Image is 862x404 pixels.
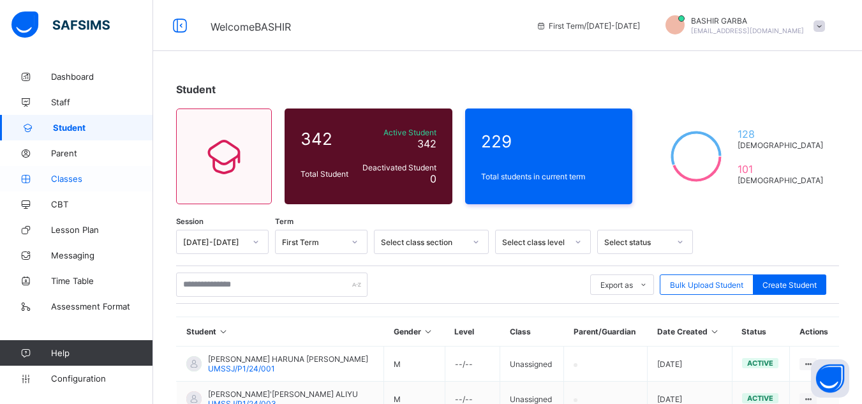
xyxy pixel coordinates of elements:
[218,327,229,336] i: Sort in Ascending Order
[500,347,564,382] td: Unassigned
[670,280,743,290] span: Bulk Upload Student
[11,11,110,38] img: safsims
[738,163,823,176] span: 101
[51,373,152,384] span: Configuration
[600,280,633,290] span: Export as
[381,237,465,247] div: Select class section
[738,128,823,140] span: 128
[51,348,152,358] span: Help
[430,172,436,185] span: 0
[481,172,617,181] span: Total students in current term
[502,237,567,247] div: Select class level
[604,237,669,247] div: Select status
[738,176,823,185] span: [DEMOGRAPHIC_DATA]
[481,131,617,151] span: 229
[445,347,500,382] td: --/--
[360,128,436,137] span: Active Student
[211,20,291,33] span: Welcome BASHIR
[762,280,817,290] span: Create Student
[208,364,275,373] span: UMSSJ/P1/24/001
[301,129,353,149] span: 342
[51,199,153,209] span: CBT
[51,301,153,311] span: Assessment Format
[177,317,384,347] th: Student
[747,359,773,368] span: active
[176,217,204,226] span: Session
[564,317,648,347] th: Parent/Guardian
[710,327,720,336] i: Sort in Ascending Order
[500,317,564,347] th: Class
[51,276,153,286] span: Time Table
[51,71,153,82] span: Dashboard
[747,394,773,403] span: active
[208,354,368,364] span: [PERSON_NAME] HARUNA [PERSON_NAME]
[282,237,344,247] div: First Term
[51,97,153,107] span: Staff
[417,137,436,150] span: 342
[811,359,849,398] button: Open asap
[384,347,445,382] td: M
[790,317,839,347] th: Actions
[53,123,153,133] span: Student
[648,317,732,347] th: Date Created
[732,317,790,347] th: Status
[360,163,436,172] span: Deactivated Student
[51,250,153,260] span: Messaging
[653,15,831,36] div: BASHIRGARBA
[384,317,445,347] th: Gender
[691,27,804,34] span: [EMAIL_ADDRESS][DOMAIN_NAME]
[275,217,294,226] span: Term
[208,389,358,399] span: [PERSON_NAME]'[PERSON_NAME] ALIYU
[536,21,640,31] span: session/term information
[183,237,245,247] div: [DATE]-[DATE]
[648,347,732,382] td: [DATE]
[445,317,500,347] th: Level
[51,148,153,158] span: Parent
[51,225,153,235] span: Lesson Plan
[51,174,153,184] span: Classes
[423,327,434,336] i: Sort in Ascending Order
[176,83,216,96] span: Student
[738,140,823,150] span: [DEMOGRAPHIC_DATA]
[691,16,804,26] span: BASHIR GARBA
[297,166,357,182] div: Total Student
